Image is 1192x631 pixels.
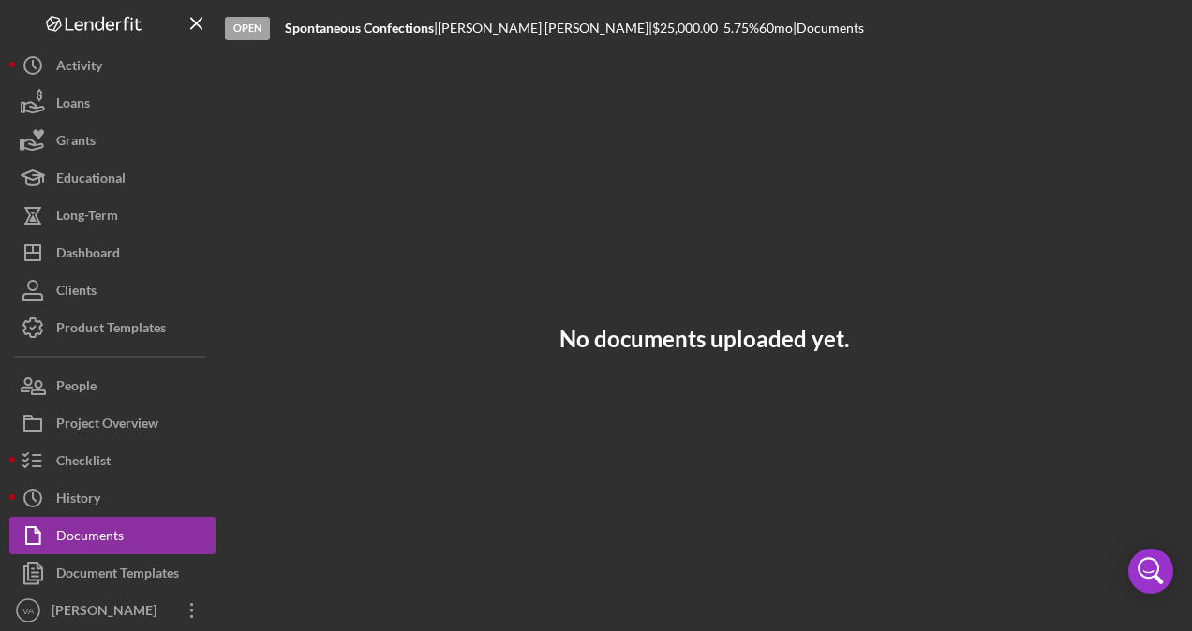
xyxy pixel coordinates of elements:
div: Documents [56,517,124,559]
button: VA[PERSON_NAME] [9,592,216,629]
button: Grants [9,122,216,159]
button: Activity [9,47,216,84]
div: | Documents [793,21,864,36]
button: Product Templates [9,309,216,346]
div: Product Templates [56,309,166,351]
div: Document Templates [56,554,179,596]
div: | [285,21,438,36]
text: VA [22,606,35,616]
div: People [56,367,97,409]
button: Documents [9,517,216,554]
div: 5.75 % [723,21,759,36]
button: People [9,367,216,404]
button: Dashboard [9,234,216,271]
div: Open [225,17,270,40]
button: Educational [9,159,216,197]
button: Document Templates [9,554,216,592]
b: Spontaneous Confections [285,20,434,36]
button: Long-Term [9,197,216,234]
div: Grants [56,122,96,164]
button: History [9,479,216,517]
div: [PERSON_NAME] [PERSON_NAME] | [438,21,652,36]
div: Activity [56,47,102,89]
div: Checklist [56,442,111,484]
button: Checklist [9,442,216,479]
div: Loans [56,84,90,126]
div: Educational [56,159,126,201]
button: Clients [9,271,216,309]
div: Open Intercom Messenger [1128,549,1173,594]
div: Project Overview [56,404,158,447]
div: Clients [56,271,97,314]
div: Long-Term [56,197,118,239]
div: $25,000.00 [652,21,723,36]
div: Dashboard [56,234,120,276]
button: Loans [9,84,216,122]
div: 60 mo [759,21,793,36]
div: History [56,479,100,521]
h3: No documents uploaded yet. [559,326,849,352]
button: Project Overview [9,404,216,442]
